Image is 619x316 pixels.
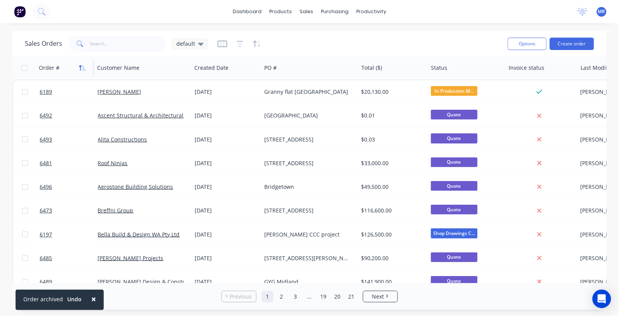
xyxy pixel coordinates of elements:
[296,6,317,17] div: sales
[598,8,605,15] span: MR
[431,276,478,286] span: Quote
[23,295,63,303] div: Order archived
[222,293,256,300] a: Previous page
[265,6,296,17] div: products
[90,36,166,52] input: Search...
[195,136,258,143] div: [DATE]
[40,152,98,175] a: 6481
[431,64,448,72] div: Status
[230,293,252,300] span: Previous
[195,159,258,167] div: [DATE]
[431,181,478,191] span: Quote
[40,207,52,214] span: 6473
[195,88,258,96] div: [DATE]
[361,64,382,72] div: Total ($)
[40,159,52,167] span: 6481
[431,252,478,262] span: Quote
[194,64,228,72] div: Created Date
[264,254,350,262] div: [STREET_ADDRESS][PERSON_NAME]
[431,86,478,96] span: In Production M...
[40,128,98,151] a: 6493
[195,112,258,119] div: [DATE]
[40,88,52,96] span: 6189
[40,247,98,270] a: 6485
[84,290,104,308] button: Close
[40,199,98,222] a: 6473
[276,291,288,302] a: Page 2
[361,136,422,143] div: $0.03
[40,223,98,246] a: 6197
[509,64,545,72] div: Invoice status
[372,293,384,300] span: Next
[39,64,59,72] div: Order #
[195,231,258,238] div: [DATE]
[361,159,422,167] div: $33,000.00
[264,159,350,167] div: [STREET_ADDRESS]
[25,40,62,47] h1: Sales Orders
[195,183,258,191] div: [DATE]
[40,136,52,143] span: 6493
[332,291,344,302] a: Page 20
[98,254,164,262] a: [PERSON_NAME] Projects
[264,88,350,96] div: Granny flat [GEOGRAPHIC_DATA]
[290,291,302,302] a: Page 3
[264,207,350,214] div: [STREET_ADDRESS]
[264,231,350,238] div: [PERSON_NAME] CCC project
[40,104,98,127] a: 6492
[264,278,350,286] div: GYG Midland
[361,278,422,286] div: $141,900.00
[352,6,390,17] div: productivity
[262,291,274,302] a: Page 1 is your current page
[40,112,52,119] span: 6492
[98,183,173,190] a: Aerostone Building Solutions
[40,270,98,294] a: 6489
[431,110,478,119] span: Quote
[361,231,422,238] div: $126,500.00
[317,6,352,17] div: purchasing
[195,278,258,286] div: [DATE]
[98,207,134,214] a: Breffni Group
[593,290,611,308] div: Open Intercom Messenger
[63,294,86,305] button: Undo
[98,231,180,238] a: Bella Build & Design WA Pty Ltd
[40,183,52,191] span: 6496
[346,291,357,302] a: Page 21
[550,38,594,50] button: Create order
[264,112,350,119] div: [GEOGRAPHIC_DATA]
[431,157,478,167] span: Quote
[195,254,258,262] div: [DATE]
[304,291,316,302] a: Jump forward
[363,293,398,300] a: Next page
[318,291,330,302] a: Page 19
[361,112,422,119] div: $0.01
[40,254,52,262] span: 6485
[264,183,350,191] div: Bridgetown
[195,207,258,214] div: [DATE]
[98,159,128,167] a: Roof Ninjas
[229,6,265,17] a: dashboard
[361,88,422,96] div: $20,130.00
[14,6,26,17] img: Factory
[40,278,52,286] span: 6489
[264,64,277,72] div: PO #
[431,228,478,238] span: Shop Drawings C...
[264,136,350,143] div: [STREET_ADDRESS]
[361,183,422,191] div: $49,500.00
[91,294,96,304] span: ×
[98,136,147,143] a: Alita Constructions
[98,278,201,285] a: [PERSON_NAME] Design & Construction
[40,231,52,238] span: 6197
[431,133,478,143] span: Quote
[361,207,422,214] div: $116,600.00
[508,38,547,50] button: Options
[98,88,141,95] a: [PERSON_NAME]
[40,175,98,199] a: 6496
[431,205,478,214] span: Quote
[218,291,401,302] ul: Pagination
[97,64,139,72] div: Customer Name
[176,40,195,48] span: default
[40,80,98,104] a: 6189
[98,112,198,119] a: Ascent Structural & Architectural Steel
[361,254,422,262] div: $90,200.00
